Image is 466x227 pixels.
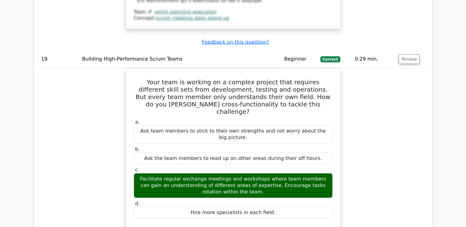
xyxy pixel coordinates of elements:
[156,15,229,21] a: scrum meeting daily stand up
[135,146,140,152] span: b.
[134,207,333,219] div: Hire more specialists in each field.
[202,39,269,45] a: Feedback on this question?
[282,50,318,68] td: Beginner
[352,50,396,68] td: 0:29 min.
[135,201,140,206] span: d.
[134,173,333,198] div: Facilitate regular exchange meetings and workshops where team members can gain an understanding o...
[134,125,333,144] div: Ask team members to stick to their own strengths and not worry about the big picture.
[134,15,333,22] div: Concept:
[135,167,140,173] span: c.
[39,50,80,68] td: 19
[320,56,340,62] span: Correct
[134,9,333,15] div: Topic:
[134,153,333,165] div: Ask the team members to read up on other areas during their off hours.
[133,78,333,115] h5: Your team is working on a complex project that requires different skill sets from development, te...
[154,9,217,15] a: sprint planning execution
[135,119,140,125] span: a.
[399,54,419,64] button: Review
[79,50,282,68] td: Building High-Performance Scrum Teams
